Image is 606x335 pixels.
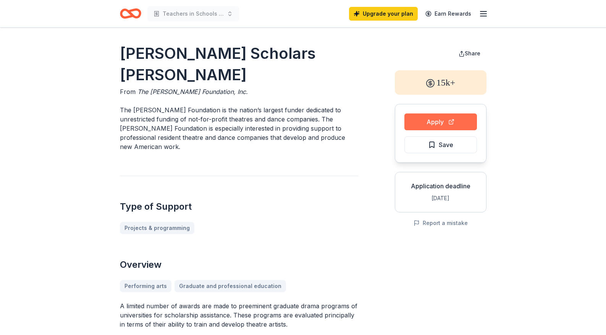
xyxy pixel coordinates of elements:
[421,7,476,21] a: Earn Rewards
[163,9,224,18] span: Teachers in Schools program
[120,5,141,23] a: Home
[349,7,418,21] a: Upgrade your plan
[414,218,468,228] button: Report a mistake
[465,50,480,57] span: Share
[120,201,358,213] h2: Type of Support
[120,105,358,151] p: The [PERSON_NAME] Foundation is the nation’s largest funder dedicated to unrestricted funding of ...
[120,222,194,234] a: Projects & programming
[137,88,248,95] span: The [PERSON_NAME] Foundation, Inc.
[404,113,477,130] button: Apply
[147,6,239,21] button: Teachers in Schools program
[404,136,477,153] button: Save
[401,194,480,203] div: [DATE]
[401,181,480,191] div: Application deadline
[120,87,358,96] div: From
[120,43,358,86] h1: [PERSON_NAME] Scholars [PERSON_NAME]
[120,259,358,271] h2: Overview
[395,70,486,95] div: 15k+
[439,140,453,150] span: Save
[120,301,358,329] p: A limited number of awards are made to preeminent graduate drama programs of universities for sch...
[452,46,486,61] button: Share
